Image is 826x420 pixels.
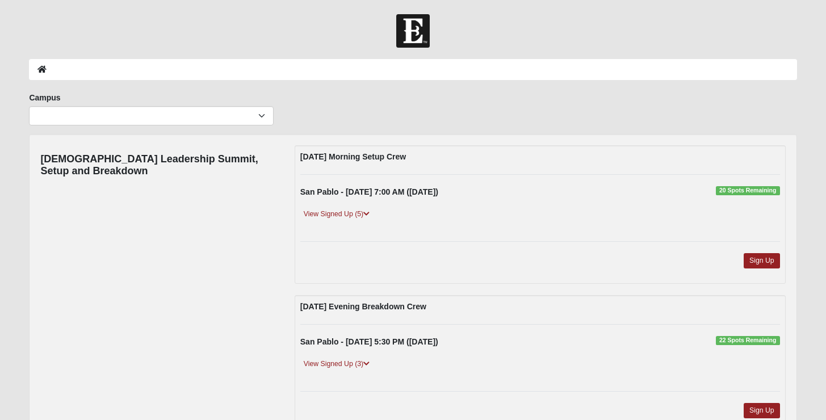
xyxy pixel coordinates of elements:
strong: [DATE] Evening Breakdown Crew [300,302,426,311]
strong: San Pablo - [DATE] 5:30 PM ([DATE]) [300,337,438,346]
a: View Signed Up (5) [300,208,373,220]
label: Campus [29,92,60,103]
strong: [DATE] Morning Setup Crew [300,152,406,161]
span: 20 Spots Remaining [716,186,780,195]
img: Church of Eleven22 Logo [396,14,430,48]
h4: [DEMOGRAPHIC_DATA] Leadership Summit, Setup and Breakdown [40,153,277,178]
a: Sign Up [744,253,780,268]
a: Sign Up [744,403,780,418]
strong: San Pablo - [DATE] 7:00 AM ([DATE]) [300,187,438,196]
a: View Signed Up (3) [300,358,373,370]
span: 22 Spots Remaining [716,336,780,345]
